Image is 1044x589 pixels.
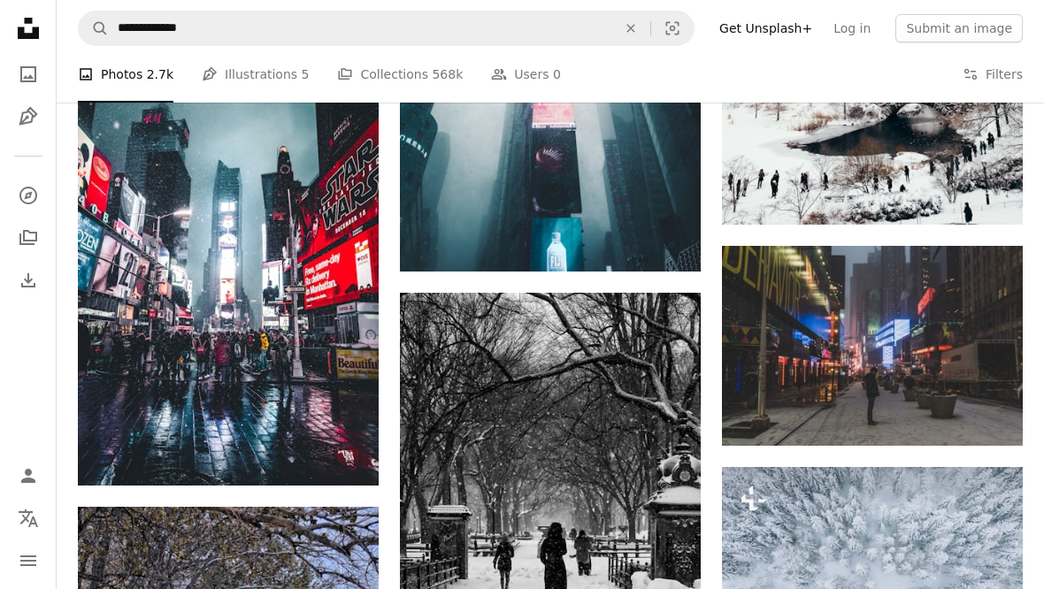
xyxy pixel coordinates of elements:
[491,46,561,103] a: Users 0
[11,99,46,134] a: Illustrations
[722,571,1023,587] a: an aerial view of a snow covered forest
[11,501,46,536] button: Language
[895,14,1023,42] button: Submit an image
[722,337,1023,353] a: man standing near white pole
[78,251,379,267] a: group of people gathered on street
[432,65,463,84] span: 568k
[722,246,1023,446] img: man standing near white pole
[400,509,701,525] a: person in black coat standing on snow covered ground near bare trees during daytime
[11,11,46,50] a: Home — Unsplash
[78,11,695,46] form: Find visuals sitewide
[553,65,561,84] span: 0
[302,65,310,84] span: 5
[337,46,463,103] a: Collections 568k
[11,178,46,213] a: Explore
[11,543,46,578] button: Menu
[79,11,109,45] button: Search Unsplash
[611,11,650,45] button: Clear
[78,34,379,486] img: group of people gathered on street
[963,46,1023,103] button: Filters
[651,11,694,45] button: Visual search
[823,14,881,42] a: Log in
[202,46,309,103] a: Illustrations 5
[11,57,46,92] a: Photos
[11,220,46,256] a: Collections
[709,14,823,42] a: Get Unsplash+
[11,458,46,493] a: Log in / Sign up
[11,263,46,298] a: Download History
